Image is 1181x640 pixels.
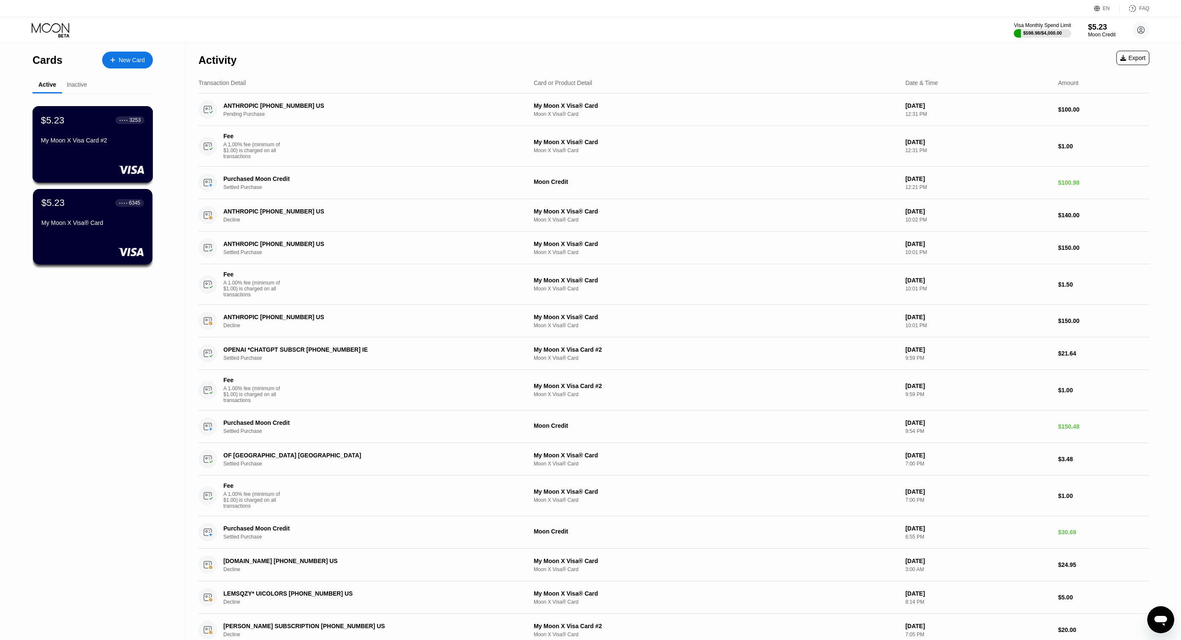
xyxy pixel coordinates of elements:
[905,184,1051,190] div: 12:21 PM
[534,346,899,353] div: My Moon X Visa Card #2
[223,111,519,117] div: Pending Purchase
[223,632,519,637] div: Decline
[534,599,899,605] div: Moon X Visa® Card
[905,419,1051,426] div: [DATE]
[223,271,282,278] div: Fee
[1094,4,1120,13] div: EN
[198,264,1149,305] div: FeeA 1.00% fee (minimum of $1.00) is charged on all transactionsMy Moon X Visa® CardMoon X Visa® ...
[534,566,899,572] div: Moon X Visa® Card
[905,383,1051,389] div: [DATE]
[905,461,1051,467] div: 7:00 PM
[534,497,899,503] div: Moon X Visa® Card
[534,102,899,109] div: My Moon X Visa® Card
[33,189,152,265] div: $5.23● ● ● ●6345My Moon X Visa® Card
[905,452,1051,459] div: [DATE]
[905,534,1051,540] div: 6:55 PM
[223,534,519,540] div: Settled Purchase
[534,79,592,86] div: Card or Product Detail
[41,115,65,126] div: $5.23
[223,241,498,247] div: ANTHROPIC [PHONE_NUMBER] US
[223,249,519,255] div: Settled Purchase
[905,355,1051,361] div: 9:59 PM
[198,337,1149,370] div: OPENAI *CHATGPT SUBSCR [PHONE_NUMBER] IESettled PurchaseMy Moon X Visa Card #2Moon X Visa® Card[D...
[534,323,899,328] div: Moon X Visa® Card
[1058,244,1149,251] div: $150.00
[905,314,1051,320] div: [DATE]
[223,566,519,572] div: Decline
[223,590,498,597] div: LEMSQZY* UICOLORS [PHONE_NUMBER] US
[41,197,65,208] div: $5.23
[905,175,1051,182] div: [DATE]
[1023,30,1062,36] div: $598.98 / $4,000.00
[905,497,1051,503] div: 7:00 PM
[534,277,899,284] div: My Moon X Visa® Card
[1058,594,1149,601] div: $5.00
[534,558,899,564] div: My Moon X Visa® Card
[223,175,498,182] div: Purchased Moon Credit
[223,142,287,159] div: A 1.00% fee (minimum of $1.00) is charged on all transactions
[1103,5,1110,11] div: EN
[905,488,1051,495] div: [DATE]
[119,57,145,64] div: New Card
[67,81,87,88] div: Inactive
[223,208,498,215] div: ANTHROPIC [PHONE_NUMBER] US
[223,525,498,532] div: Purchased Moon Credit
[905,623,1051,629] div: [DATE]
[534,383,899,389] div: My Moon X Visa Card #2
[905,391,1051,397] div: 9:59 PM
[198,549,1149,581] div: [DOMAIN_NAME] [PHONE_NUMBER] USDeclineMy Moon X Visa® CardMoon X Visa® Card[DATE]3:00 AM$24.95
[223,184,519,190] div: Settled Purchase
[198,126,1149,167] div: FeeA 1.00% fee (minimum of $1.00) is charged on all transactionsMy Moon X Visa® CardMoon X Visa® ...
[1058,423,1149,430] div: $150.48
[534,461,899,467] div: Moon X Visa® Card
[905,208,1051,215] div: [DATE]
[223,346,498,353] div: OPENAI *CHATGPT SUBSCR [PHONE_NUMBER] IE
[534,241,899,247] div: My Moon X Visa® Card
[534,208,899,215] div: My Moon X Visa® Card
[1058,350,1149,357] div: $21.64
[534,452,899,459] div: My Moon X Visa® Card
[198,370,1149,410] div: FeeA 1.00% fee (minimum of $1.00) is charged on all transactionsMy Moon X Visa Card #2Moon X Visa...
[905,249,1051,255] div: 10:01 PM
[1058,143,1149,150] div: $1.00
[223,377,282,383] div: Fee
[1058,387,1149,394] div: $1.00
[905,566,1051,572] div: 3:00 AM
[198,79,246,86] div: Transaction Detail
[905,346,1051,353] div: [DATE]
[534,528,899,535] div: Moon Credit
[223,623,498,629] div: [PERSON_NAME] SUBSCRIPTION [PHONE_NUMBER] US
[1014,22,1071,38] div: Visa Monthly Spend Limit$598.98/$4,000.00
[905,102,1051,109] div: [DATE]
[223,314,498,320] div: ANTHROPIC [PHONE_NUMBER] US
[1058,317,1149,324] div: $150.00
[534,148,899,153] div: Moon X Visa® Card
[905,79,938,86] div: Date & Time
[1058,626,1149,633] div: $20.00
[534,422,899,429] div: Moon Credit
[1058,212,1149,219] div: $140.00
[223,491,287,509] div: A 1.00% fee (minimum of $1.00) is charged on all transactions
[534,139,899,145] div: My Moon X Visa® Card
[223,280,287,298] div: A 1.00% fee (minimum of $1.00) is charged on all transactions
[905,286,1051,292] div: 10:01 PM
[1058,179,1149,186] div: $100.98
[1088,32,1116,38] div: Moon Credit
[1058,79,1078,86] div: Amount
[1116,51,1149,65] div: Export
[198,93,1149,126] div: ANTHROPIC [PHONE_NUMBER] USPending PurchaseMy Moon X Visa® CardMoon X Visa® Card[DATE]12:31 PM$10...
[534,314,899,320] div: My Moon X Visa® Card
[223,323,519,328] div: Decline
[534,590,899,597] div: My Moon X Visa® Card
[905,111,1051,117] div: 12:31 PM
[223,482,282,489] div: Fee
[223,355,519,361] div: Settled Purchase
[905,241,1051,247] div: [DATE]
[905,323,1051,328] div: 10:01 PM
[1088,23,1116,32] div: $5.23
[534,286,899,292] div: Moon X Visa® Card
[534,111,899,117] div: Moon X Visa® Card
[1058,492,1149,499] div: $1.00
[41,219,144,226] div: My Moon X Visa® Card
[129,117,141,123] div: 3253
